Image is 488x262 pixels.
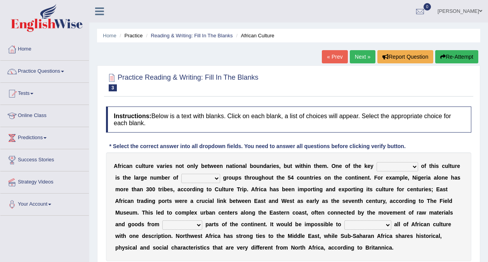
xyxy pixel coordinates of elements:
[235,175,239,181] b: p
[307,163,311,169] b: n
[114,163,118,169] b: A
[205,163,208,169] b: e
[157,163,160,169] b: v
[434,163,436,169] b: i
[400,175,403,181] b: p
[145,163,149,169] b: u
[295,163,299,169] b: w
[142,163,143,169] b: l
[162,186,164,192] b: i
[336,163,339,169] b: n
[242,163,245,169] b: a
[0,171,89,191] a: Strategy Videos
[120,186,123,192] b: o
[319,163,322,169] b: e
[132,186,134,192] b: t
[448,163,450,169] b: l
[103,33,116,38] a: Home
[290,163,292,169] b: t
[282,186,285,192] b: b
[195,186,197,192] b: i
[327,163,328,169] b: .
[265,175,269,181] b: o
[389,175,392,181] b: x
[208,186,212,192] b: o
[345,175,348,181] b: c
[358,163,361,169] b: e
[276,175,278,181] b: t
[125,186,129,192] b: e
[355,163,358,169] b: h
[368,175,370,181] b: t
[405,175,408,181] b: e
[424,163,426,169] b: f
[259,186,260,192] b: i
[376,186,379,192] b: c
[445,163,448,169] b: u
[226,175,228,181] b: r
[412,175,416,181] b: N
[381,175,383,181] b: r
[435,50,478,63] button: Re-Attempt
[436,163,439,169] b: s
[328,175,331,181] b: n
[220,163,223,169] b: n
[370,163,373,169] b: y
[450,163,452,169] b: t
[424,3,431,10] span: 0
[314,163,316,169] b: t
[386,186,389,192] b: u
[262,175,265,181] b: h
[109,84,117,91] span: 3
[144,175,147,181] b: e
[284,163,287,169] b: b
[306,163,307,169] b: i
[303,163,306,169] b: h
[377,50,433,63] button: Report Question
[209,163,214,169] b: w
[441,175,445,181] b: n
[353,186,355,192] b: t
[263,163,267,169] b: d
[176,175,178,181] b: f
[207,163,209,169] b: t
[326,186,329,192] b: a
[187,163,190,169] b: o
[298,186,299,192] b: i
[0,105,89,124] a: Online Class
[217,163,220,169] b: e
[428,186,431,192] b: s
[232,175,235,181] b: u
[287,163,290,169] b: u
[370,186,373,192] b: s
[250,175,252,181] b: r
[123,186,125,192] b: r
[339,163,342,169] b: e
[257,163,260,169] b: u
[454,175,457,181] b: a
[0,194,89,213] a: Your Account
[195,163,198,169] b: y
[288,186,292,192] b: e
[207,186,208,192] b: t
[106,142,409,150] div: * Select the correct answer into all dropdown fields. You need to answer all questions before cli...
[126,163,129,169] b: a
[377,175,381,181] b: o
[361,175,365,181] b: e
[252,175,255,181] b: o
[318,175,321,181] b: s
[425,186,428,192] b: e
[413,186,417,192] b: n
[357,186,360,192] b: n
[348,163,350,169] b: f
[197,186,200,192] b: n
[313,186,315,192] b: t
[240,186,242,192] b: r
[389,186,391,192] b: r
[332,163,336,169] b: O
[365,163,368,169] b: k
[348,186,351,192] b: o
[0,127,89,147] a: Predictions
[257,186,259,192] b: r
[291,186,295,192] b: n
